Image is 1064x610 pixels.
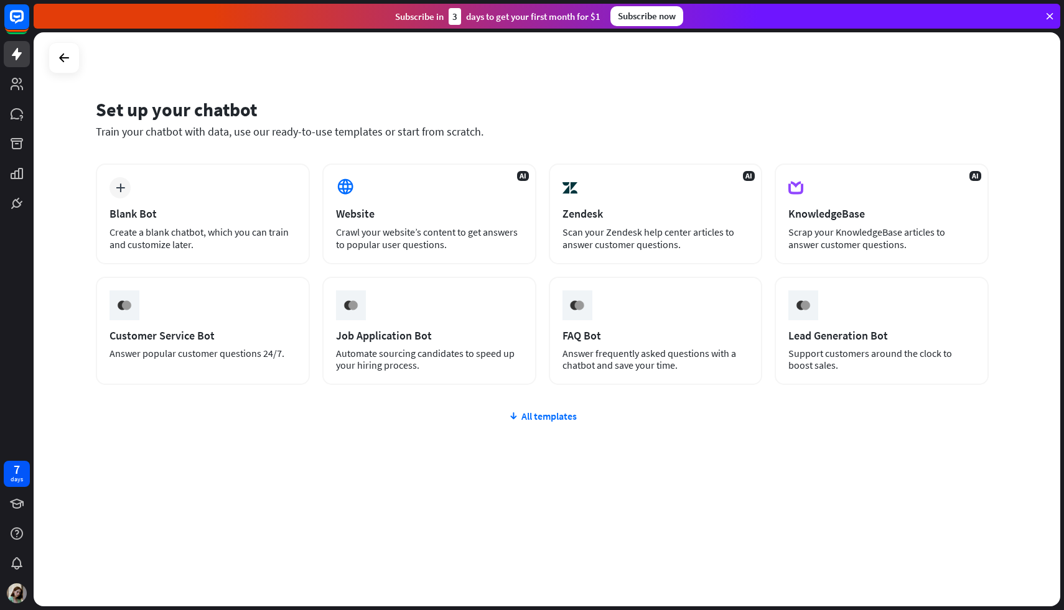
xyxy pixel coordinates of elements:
[14,464,20,475] div: 7
[11,475,23,484] div: days
[449,8,461,25] div: 3
[4,461,30,487] a: 7 days
[395,8,600,25] div: Subscribe in days to get your first month for $1
[610,6,683,26] div: Subscribe now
